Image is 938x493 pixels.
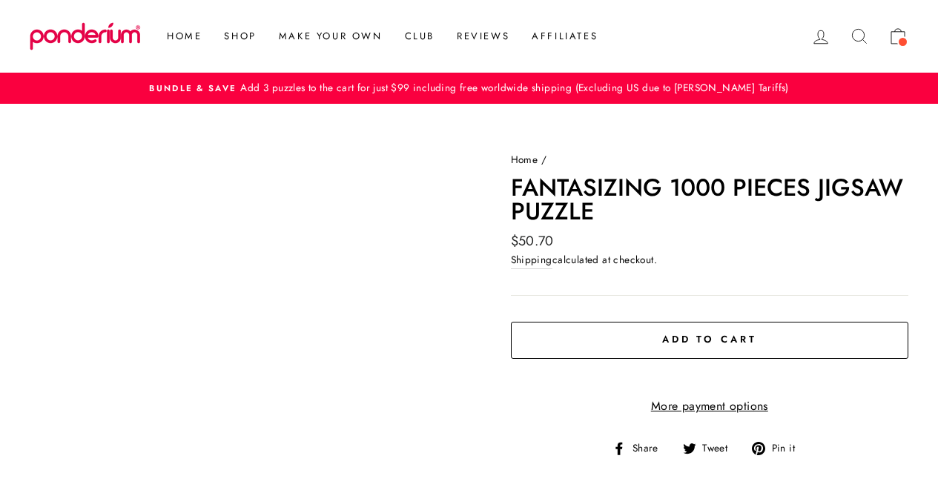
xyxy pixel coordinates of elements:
span: Add 3 puzzles to the cart for just $99 including free worldwide shipping (Excluding US due to [PE... [237,80,788,95]
span: / [541,152,546,167]
a: Club [394,23,446,50]
a: Home [156,23,213,50]
a: Reviews [446,23,521,50]
a: Make Your Own [268,23,394,50]
span: $50.70 [511,231,554,251]
a: Home [511,152,538,167]
div: calculated at checkout. [511,252,909,269]
a: Shop [213,23,267,50]
span: Tweet [700,440,739,457]
a: More payment options [511,397,909,416]
nav: breadcrumbs [511,152,909,168]
button: Add to cart [511,322,909,359]
a: Affiliates [521,23,609,50]
span: Add to cart [662,332,757,346]
ul: Primary [148,23,609,50]
h1: Fantasizing 1000 Pieces Jigsaw Puzzle [511,176,909,224]
a: Shipping [511,252,552,269]
a: Bundle & SaveAdd 3 puzzles to the cart for just $99 including free worldwide shipping (Excluding ... [33,80,905,96]
span: Pin it [770,440,806,457]
span: Share [630,440,670,457]
span: Bundle & Save [149,82,237,94]
img: Ponderium [30,22,141,50]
